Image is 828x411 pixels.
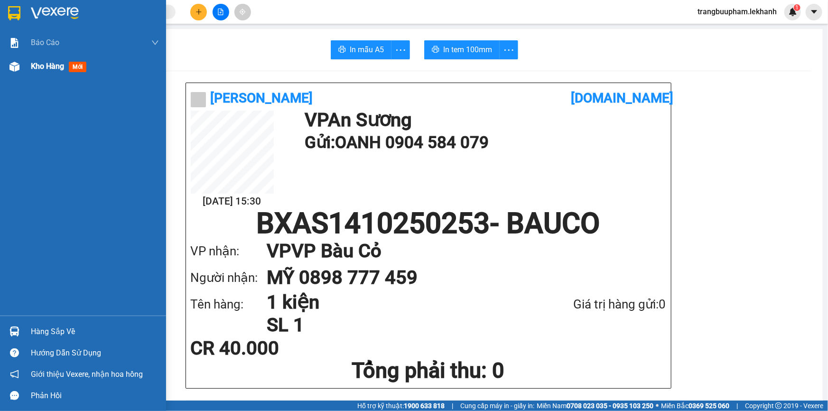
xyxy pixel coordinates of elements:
div: CR 40.000 [191,339,348,358]
strong: 1900 633 818 [404,402,445,410]
div: VP Bàu Cỏ [91,8,167,19]
span: Kho hàng [31,62,64,71]
span: question-circle [10,348,19,357]
button: more [499,40,518,59]
span: message [10,391,19,400]
span: Nhận: [91,9,113,19]
div: VP nhận: [191,242,267,261]
img: logo-vxr [8,6,20,20]
button: more [391,40,410,59]
h2: [DATE] 15:30 [191,194,274,209]
span: copyright [775,402,782,409]
b: [PERSON_NAME] [211,90,313,106]
img: solution-icon [9,38,19,48]
span: Miền Nam [537,401,653,411]
div: Người nhận: [191,268,267,288]
span: more [500,44,518,56]
h1: SL 1 [267,314,523,336]
button: caret-down [806,4,822,20]
span: Giới thiệu Vexere, nhận hoa hồng [31,368,143,380]
div: 0904584079 [8,31,84,44]
button: file-add [213,4,229,20]
h1: BXAS1410250253 - BAUCO [191,209,666,238]
span: In mẫu A5 [350,44,384,56]
b: [DOMAIN_NAME] [571,90,673,106]
h1: VP An Sương [305,111,661,130]
strong: 0369 525 060 [688,402,729,410]
button: printerIn tem 100mm [424,40,500,59]
div: Giá trị hàng gửi: 0 [523,295,666,314]
span: Cung cấp máy in - giấy in: [460,401,534,411]
div: 0898777459 [91,31,167,44]
div: MỸ [91,19,167,31]
span: mới [69,62,86,72]
h1: VP VP Bàu Cỏ [267,238,647,264]
span: In tem 100mm [443,44,492,56]
span: aim [239,9,246,15]
h1: MỸ 0898 777 459 [267,264,647,291]
span: Báo cáo [31,37,59,48]
span: printer [432,46,439,55]
span: SL [93,66,106,79]
div: Hướng dẫn sử dụng [31,346,159,360]
span: CR : [7,51,22,61]
div: Phản hồi [31,389,159,403]
span: Miền Bắc [661,401,729,411]
img: icon-new-feature [789,8,797,16]
h1: 1 kiện [267,291,523,314]
button: printerIn mẫu A5 [331,40,391,59]
img: warehouse-icon [9,62,19,72]
div: Tên hàng: [191,295,267,314]
span: printer [338,46,346,55]
span: plus [195,9,202,15]
h1: Gửi: OANH 0904 584 079 [305,130,661,156]
span: Gửi: [8,9,23,19]
span: more [391,44,409,56]
span: notification [10,370,19,379]
button: aim [234,4,251,20]
span: ⚪️ [656,404,659,408]
button: plus [190,4,207,20]
span: trangbuupham.lekhanh [690,6,784,18]
span: Hỗ trợ kỹ thuật: [357,401,445,411]
span: | [452,401,453,411]
h1: Tổng phải thu: 0 [191,358,666,383]
span: | [736,401,738,411]
span: file-add [217,9,224,15]
span: caret-down [810,8,819,16]
div: 40.000 [7,50,85,61]
div: Hàng sắp về [31,325,159,339]
sup: 1 [794,4,800,11]
span: down [151,39,159,47]
div: An Sương [8,8,84,19]
div: OANH [8,19,84,31]
img: warehouse-icon [9,327,19,336]
div: Tên hàng: 1 kiện ( : 1 ) [8,67,167,79]
span: 1 [795,4,799,11]
strong: 0708 023 035 - 0935 103 250 [567,402,653,410]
